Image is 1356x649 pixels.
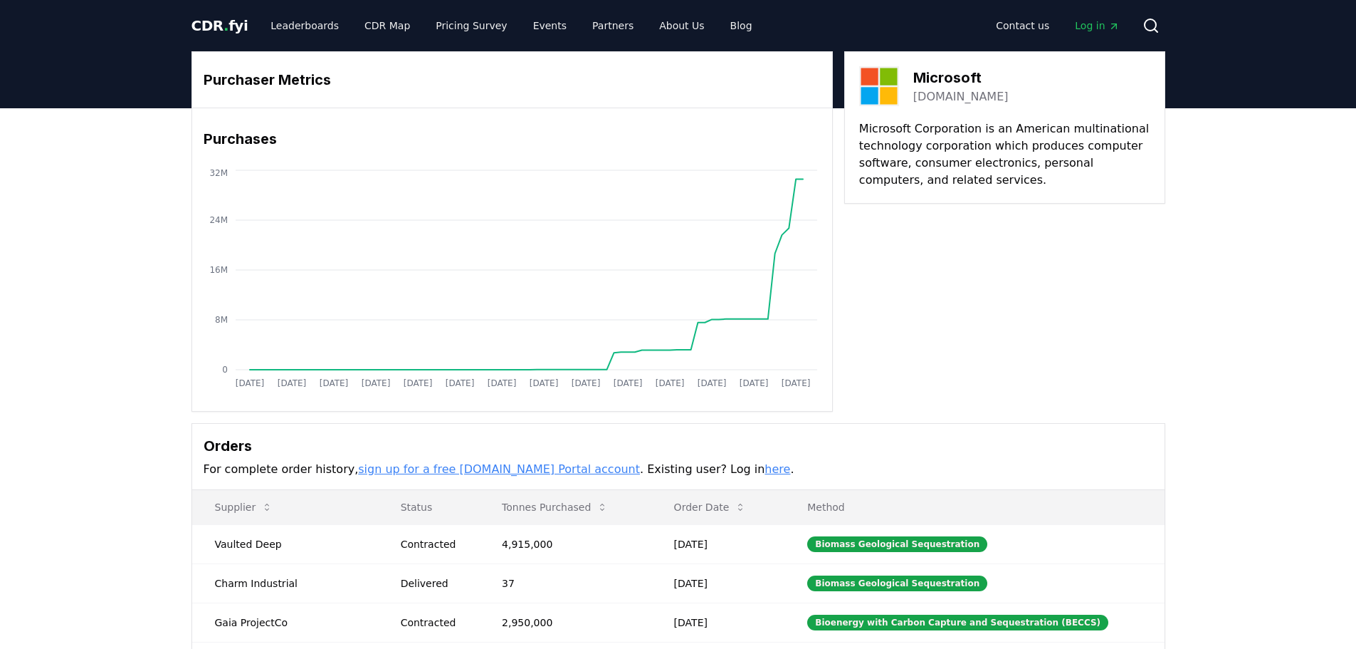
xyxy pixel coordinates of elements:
tspan: 0 [222,365,228,375]
div: Delivered [401,576,468,591]
td: [DATE] [651,524,785,564]
a: sign up for a free [DOMAIN_NAME] Portal account [358,462,640,476]
h3: Purchaser Metrics [204,69,821,90]
button: Supplier [204,493,285,521]
tspan: [DATE] [655,378,684,388]
tspan: [DATE] [613,378,642,388]
h3: Purchases [204,128,821,150]
button: Order Date [663,493,758,521]
div: Biomass Geological Sequestration [807,536,987,552]
div: Bioenergy with Carbon Capture and Sequestration (BECCS) [807,615,1108,630]
nav: Main [259,13,763,38]
nav: Main [984,13,1130,38]
a: Blog [719,13,764,38]
img: Microsoft-logo [859,66,899,106]
tspan: 24M [209,215,228,225]
a: Events [522,13,578,38]
span: . [224,17,228,34]
span: Log in [1075,19,1119,33]
td: [DATE] [651,564,785,603]
div: Biomass Geological Sequestration [807,576,987,591]
p: Status [389,500,468,514]
tspan: [DATE] [403,378,432,388]
a: About Us [648,13,715,38]
td: Charm Industrial [192,564,378,603]
div: Contracted [401,537,468,551]
tspan: [DATE] [487,378,516,388]
a: [DOMAIN_NAME] [913,88,1009,105]
td: 4,915,000 [479,524,651,564]
h3: Microsoft [913,67,1009,88]
a: CDR.fyi [191,16,248,36]
tspan: 16M [209,265,228,275]
span: CDR fyi [191,17,248,34]
p: Method [796,500,1152,514]
a: Partners [581,13,645,38]
tspan: [DATE] [697,378,726,388]
div: Contracted [401,616,468,630]
button: Tonnes Purchased [490,493,619,521]
tspan: [DATE] [571,378,600,388]
a: Leaderboards [259,13,350,38]
tspan: [DATE] [739,378,768,388]
tspan: [DATE] [529,378,558,388]
a: CDR Map [353,13,421,38]
tspan: 32M [209,168,228,178]
td: Vaulted Deep [192,524,378,564]
tspan: [DATE] [361,378,390,388]
a: here [764,462,790,476]
td: 2,950,000 [479,603,651,642]
tspan: [DATE] [781,378,810,388]
h3: Orders [204,435,1153,457]
a: Pricing Survey [424,13,518,38]
a: Log in [1063,13,1130,38]
p: Microsoft Corporation is an American multinational technology corporation which produces computer... [859,120,1150,189]
tspan: [DATE] [277,378,306,388]
td: 37 [479,564,651,603]
tspan: [DATE] [235,378,264,388]
a: Contact us [984,13,1061,38]
td: Gaia ProjectCo [192,603,378,642]
tspan: [DATE] [319,378,348,388]
p: For complete order history, . Existing user? Log in . [204,461,1153,478]
tspan: 8M [215,315,228,325]
tspan: [DATE] [445,378,474,388]
td: [DATE] [651,603,785,642]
